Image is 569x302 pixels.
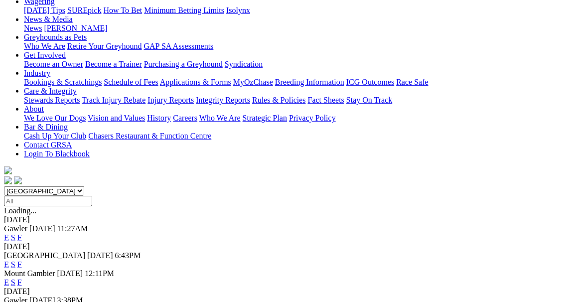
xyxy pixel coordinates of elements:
[24,150,90,158] a: Login To Blackbook
[4,224,27,233] span: Gawler
[4,269,55,278] span: Mount Gambier
[104,6,142,14] a: How To Bet
[87,251,113,260] span: [DATE]
[24,114,86,122] a: We Love Our Dogs
[24,78,102,86] a: Bookings & Scratchings
[104,78,158,86] a: Schedule of Fees
[17,233,22,242] a: F
[24,105,44,113] a: About
[24,96,80,104] a: Stewards Reports
[308,96,344,104] a: Fact Sheets
[29,224,55,233] span: [DATE]
[17,260,22,269] a: F
[4,196,92,206] input: Select date
[115,251,141,260] span: 6:43PM
[243,114,287,122] a: Strategic Plan
[196,96,250,104] a: Integrity Reports
[4,278,9,287] a: E
[57,269,83,278] span: [DATE]
[4,215,565,224] div: [DATE]
[199,114,241,122] a: Who We Are
[144,60,223,68] a: Purchasing a Greyhound
[24,6,565,15] div: Wagering
[11,260,15,269] a: S
[24,6,65,14] a: [DATE] Tips
[24,114,565,123] div: About
[144,6,224,14] a: Minimum Betting Limits
[4,287,565,296] div: [DATE]
[85,60,142,68] a: Become a Trainer
[144,42,214,50] a: GAP SA Assessments
[4,251,85,260] span: [GEOGRAPHIC_DATA]
[17,278,22,287] a: F
[24,24,42,32] a: News
[396,78,428,86] a: Race Safe
[24,69,50,77] a: Industry
[4,166,12,174] img: logo-grsa-white.png
[4,260,9,269] a: E
[289,114,336,122] a: Privacy Policy
[14,176,22,184] img: twitter.svg
[24,96,565,105] div: Care & Integrity
[24,60,565,69] div: Get Involved
[57,224,88,233] span: 11:27AM
[147,114,171,122] a: History
[24,33,87,41] a: Greyhounds as Pets
[82,96,145,104] a: Track Injury Rebate
[67,6,101,14] a: SUREpick
[85,269,114,278] span: 12:11PM
[173,114,197,122] a: Careers
[11,278,15,287] a: S
[24,78,565,87] div: Industry
[24,87,77,95] a: Care & Integrity
[160,78,231,86] a: Applications & Forms
[24,60,83,68] a: Become an Owner
[4,206,36,215] span: Loading...
[24,141,72,149] a: Contact GRSA
[24,24,565,33] div: News & Media
[24,51,66,59] a: Get Involved
[67,42,142,50] a: Retire Your Greyhound
[24,132,565,141] div: Bar & Dining
[233,78,273,86] a: MyOzChase
[252,96,306,104] a: Rules & Policies
[226,6,250,14] a: Isolynx
[24,42,565,51] div: Greyhounds as Pets
[275,78,344,86] a: Breeding Information
[44,24,107,32] a: [PERSON_NAME]
[147,96,194,104] a: Injury Reports
[4,233,9,242] a: E
[88,114,145,122] a: Vision and Values
[346,78,394,86] a: ICG Outcomes
[346,96,392,104] a: Stay On Track
[24,42,65,50] a: Who We Are
[11,233,15,242] a: S
[24,123,68,131] a: Bar & Dining
[88,132,211,140] a: Chasers Restaurant & Function Centre
[225,60,263,68] a: Syndication
[24,132,86,140] a: Cash Up Your Club
[4,176,12,184] img: facebook.svg
[4,242,565,251] div: [DATE]
[24,15,73,23] a: News & Media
